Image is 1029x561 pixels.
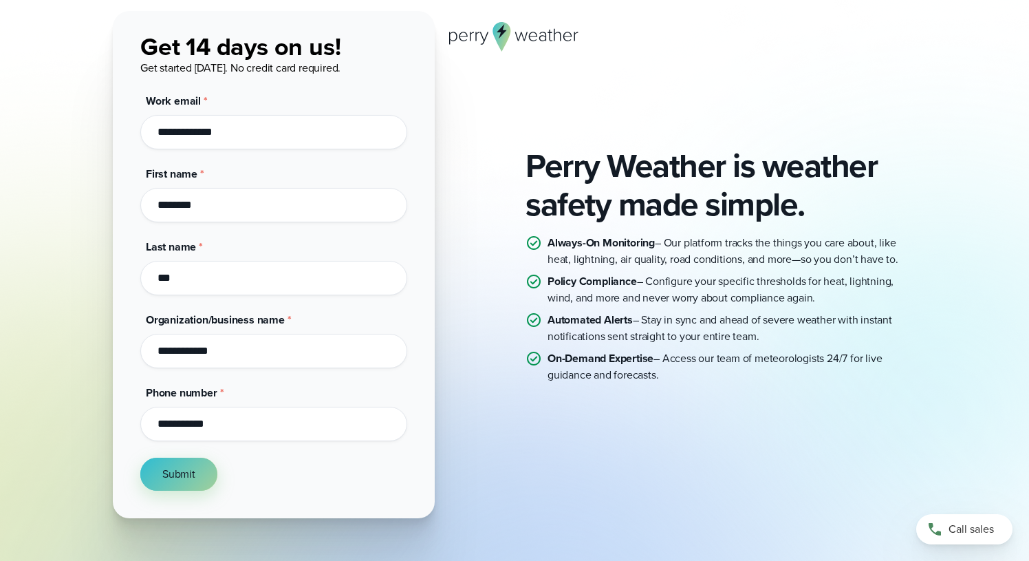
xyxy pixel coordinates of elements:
[146,93,201,109] span: Work email
[162,466,195,483] span: Submit
[548,350,653,366] strong: On-Demand Expertise
[548,235,655,251] strong: Always-On Monitoring
[140,60,340,76] span: Get started [DATE]. No credit card required.
[916,514,1012,544] a: Call sales
[949,521,994,538] span: Call sales
[146,385,217,401] span: Phone number
[548,273,916,306] p: – Configure your specific thresholds for heat, lightning, wind, and more and never worry about co...
[146,166,197,182] span: First name
[140,458,217,491] button: Submit
[548,350,916,383] p: – Access our team of meteorologists 24/7 for live guidance and forecasts.
[548,312,916,345] p: – Stay in sync and ahead of severe weather with instant notifications sent straight to your entir...
[548,312,633,328] strong: Automated Alerts
[146,239,196,255] span: Last name
[548,273,637,289] strong: Policy Compliance
[146,312,285,328] span: Organization/business name
[548,235,916,268] p: – Our platform tracks the things you care about, like heat, lightning, air quality, road conditio...
[526,147,916,224] h2: Perry Weather is weather safety made simple.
